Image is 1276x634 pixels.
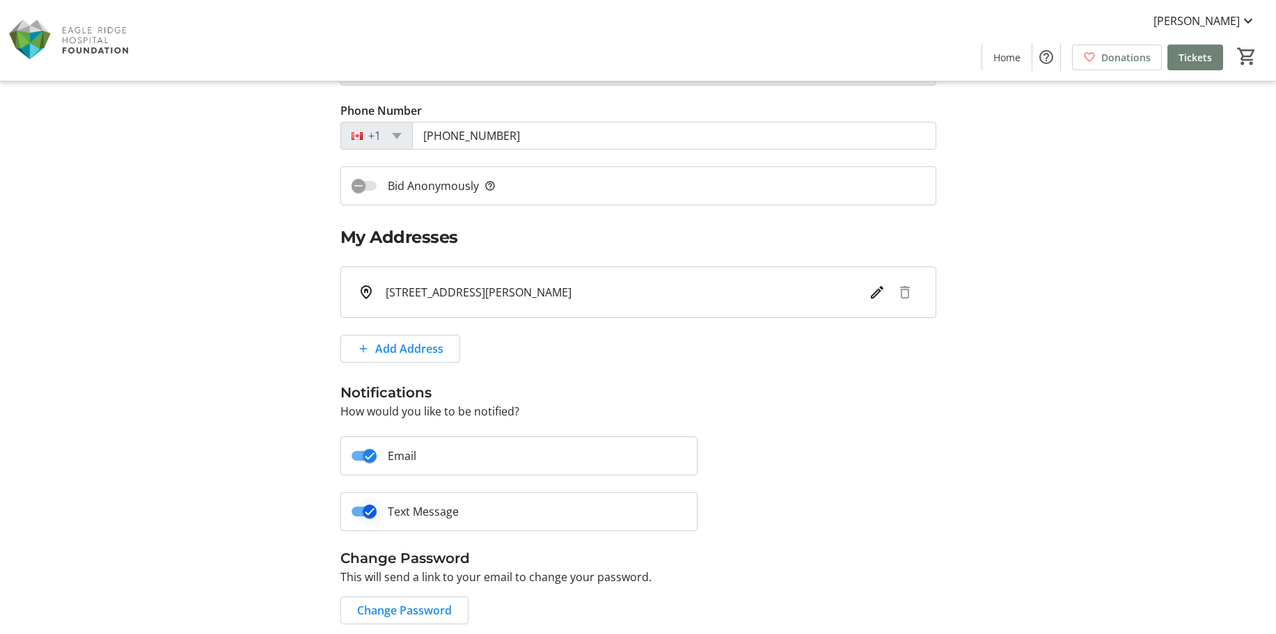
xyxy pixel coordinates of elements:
span: Add Address [375,340,443,357]
span: Bid Anonymously [388,177,496,194]
p: This will send a link to your email to change your password. [340,569,936,585]
mat-icon: help_outline [485,177,496,194]
button: Help [1032,43,1060,71]
button: Add Address [340,335,460,363]
button: Edit address [863,278,891,306]
a: Donations [1072,45,1162,70]
h3: Change Password [340,548,936,569]
label: Phone Number [340,102,422,119]
span: Home [993,50,1021,65]
a: Tickets [1167,45,1223,70]
input: (506) 234-5678 [412,122,936,150]
h3: Notifications [340,382,936,403]
span: Tickets [1179,50,1212,65]
span: Donations [1101,50,1151,65]
span: [PERSON_NAME] [1153,13,1240,29]
button: Cart [1234,44,1259,69]
a: Home [982,45,1032,70]
label: Text Message [377,503,459,520]
span: Change Password [357,602,452,619]
button: [PERSON_NAME] [1142,10,1268,32]
img: Eagle Ridge Hospital Foundation's Logo [8,6,132,75]
h2: My Addresses [340,225,936,250]
button: Change Password [340,596,468,624]
span: [STREET_ADDRESS][PERSON_NAME] [386,284,572,301]
p: How would you like to be notified? [340,403,936,420]
label: Email [377,447,416,464]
